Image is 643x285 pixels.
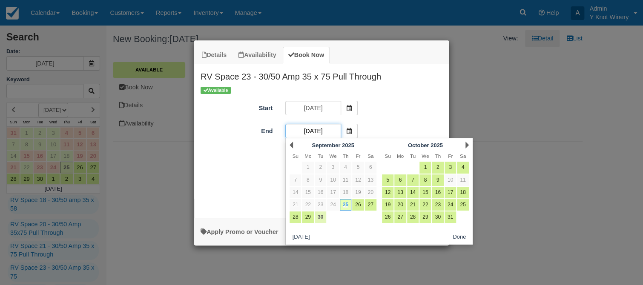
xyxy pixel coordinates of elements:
[419,199,431,211] a: 22
[365,187,376,198] a: 20
[352,187,364,198] a: 19
[352,174,364,186] a: 12
[365,174,376,186] a: 13
[432,174,443,186] a: 9
[457,187,468,198] a: 18
[419,162,431,173] a: 1
[315,174,326,186] a: 9
[283,47,330,63] a: Book Now
[194,203,449,214] div: :
[342,142,354,148] span: 2025
[457,199,468,211] a: 25
[289,232,313,242] button: [DATE]
[432,199,443,211] a: 23
[312,142,340,148] span: September
[327,162,339,173] a: 3
[201,228,278,235] a: Apply Voucher
[290,142,293,148] a: Prev
[445,187,456,198] a: 17
[431,142,443,148] span: 2025
[293,153,299,159] span: Sunday
[327,174,339,186] a: 10
[302,174,313,186] a: 8
[304,153,311,159] span: Monday
[419,211,431,223] a: 29
[435,153,441,159] span: Thursday
[407,211,419,223] a: 28
[432,211,443,223] a: 30
[445,174,456,186] a: 10
[419,174,431,186] a: 8
[327,187,339,198] a: 17
[457,174,468,186] a: 11
[315,211,326,223] a: 30
[329,153,336,159] span: Wednesday
[448,153,453,159] span: Friday
[365,162,376,173] a: 6
[327,199,339,211] a: 24
[290,211,301,223] a: 28
[385,153,390,159] span: Sunday
[356,153,360,159] span: Friday
[465,142,469,148] a: Next
[445,211,456,223] a: 31
[352,162,364,173] a: 5
[340,199,351,211] a: 25
[302,199,313,211] a: 22
[397,153,404,159] span: Monday
[419,187,431,198] a: 15
[340,174,351,186] a: 11
[302,187,313,198] a: 15
[394,211,406,223] a: 27
[196,47,232,63] a: Details
[382,199,393,211] a: 19
[201,87,231,94] span: Available
[194,124,279,136] label: End
[407,199,419,211] a: 21
[290,199,301,211] a: 21
[382,187,393,198] a: 12
[407,174,419,186] a: 7
[410,153,416,159] span: Tuesday
[194,101,279,113] label: Start
[394,199,406,211] a: 20
[340,162,351,173] a: 4
[422,153,429,159] span: Wednesday
[408,142,429,148] span: October
[233,47,281,63] a: Availability
[302,162,313,173] a: 1
[449,232,469,242] button: Done
[194,63,449,85] h2: RV Space 23 - 30/50 Amp 35 x 75 Pull Through
[194,63,449,214] div: Item Modal
[340,187,351,198] a: 18
[315,199,326,211] a: 23
[382,211,393,223] a: 26
[394,174,406,186] a: 6
[352,199,364,211] a: 26
[315,162,326,173] a: 2
[302,211,313,223] a: 29
[432,162,443,173] a: 2
[367,153,373,159] span: Saturday
[394,187,406,198] a: 13
[318,153,323,159] span: Tuesday
[382,174,393,186] a: 5
[460,153,466,159] span: Saturday
[445,199,456,211] a: 24
[445,162,456,173] a: 3
[290,187,301,198] a: 14
[343,153,349,159] span: Thursday
[407,187,419,198] a: 14
[315,187,326,198] a: 16
[365,199,376,211] a: 27
[432,187,443,198] a: 16
[457,162,468,173] a: 4
[290,174,301,186] a: 7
